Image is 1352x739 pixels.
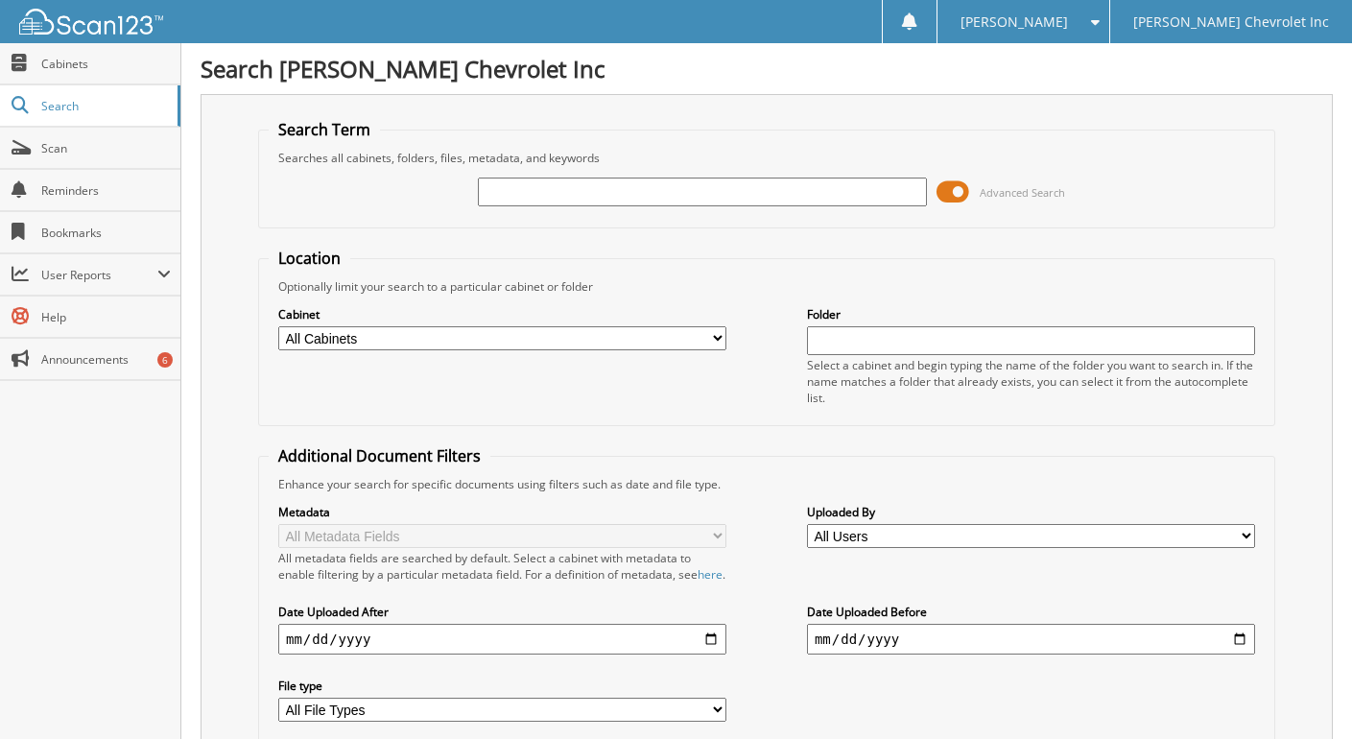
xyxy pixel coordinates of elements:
input: end [807,624,1255,655]
img: scan123-logo-white.svg [19,9,163,35]
legend: Location [269,248,350,269]
label: Folder [807,306,1255,322]
h1: Search [PERSON_NAME] Chevrolet Inc [201,53,1333,84]
span: Announcements [41,351,171,368]
span: Cabinets [41,56,171,72]
span: Advanced Search [980,185,1065,200]
div: Optionally limit your search to a particular cabinet or folder [269,278,1265,295]
span: Reminders [41,182,171,199]
span: [PERSON_NAME] Chevrolet Inc [1133,16,1329,28]
span: Search [41,98,168,114]
label: Cabinet [278,306,726,322]
div: 6 [157,352,173,368]
div: Select a cabinet and begin typing the name of the folder you want to search in. If the name match... [807,357,1255,406]
div: Enhance your search for specific documents using filters such as date and file type. [269,476,1265,492]
span: Help [41,309,171,325]
input: start [278,624,726,655]
legend: Additional Document Filters [269,445,490,466]
div: Searches all cabinets, folders, files, metadata, and keywords [269,150,1265,166]
span: Bookmarks [41,225,171,241]
span: User Reports [41,267,157,283]
div: All metadata fields are searched by default. Select a cabinet with metadata to enable filtering b... [278,550,726,583]
a: here [698,566,723,583]
label: Metadata [278,504,726,520]
label: Date Uploaded Before [807,604,1255,620]
span: Scan [41,140,171,156]
legend: Search Term [269,119,380,140]
label: File type [278,678,726,694]
label: Date Uploaded After [278,604,726,620]
span: [PERSON_NAME] [961,16,1068,28]
iframe: Chat Widget [1256,647,1352,739]
label: Uploaded By [807,504,1255,520]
